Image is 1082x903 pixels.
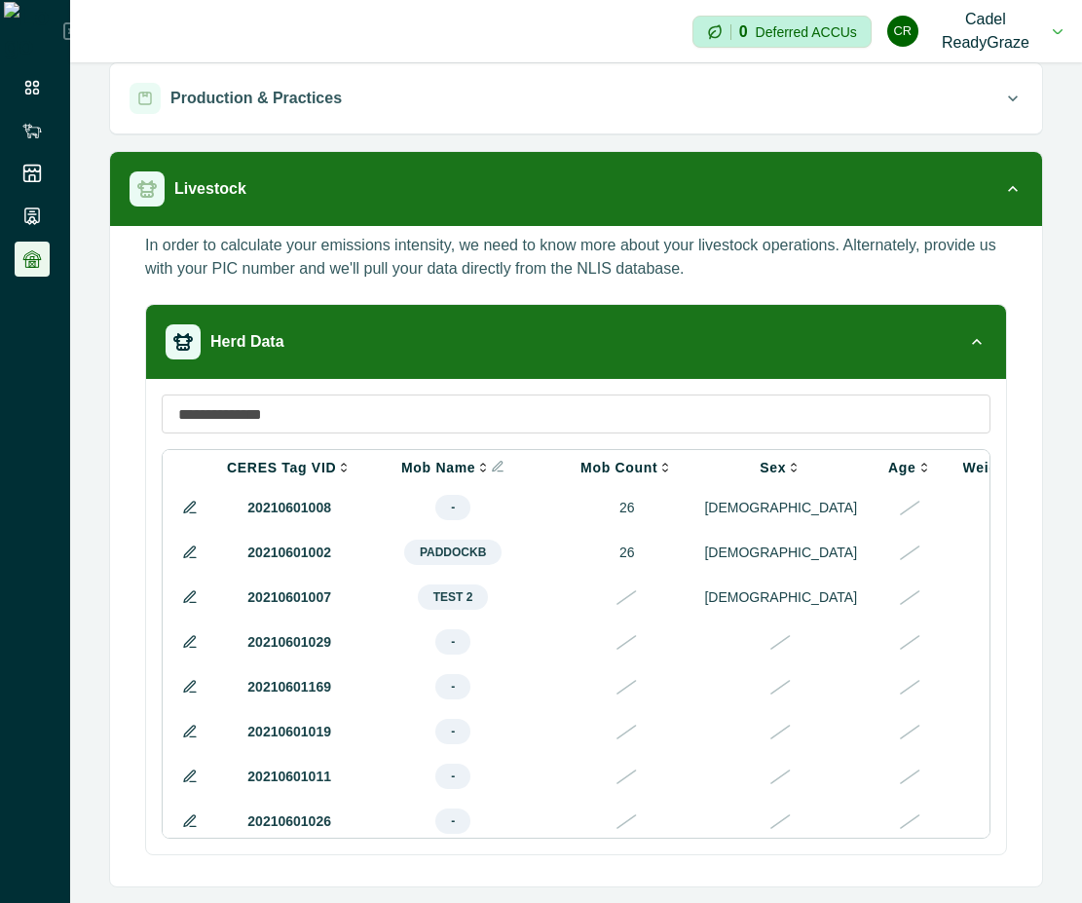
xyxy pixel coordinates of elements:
[210,330,284,354] p: Herd Data
[227,811,352,832] p: 20210601026
[704,498,857,518] p: [DEMOGRAPHIC_DATA]
[227,767,352,787] p: 20210601011
[227,460,336,475] p: CERES Tag VID
[963,498,1061,518] p: 450
[963,460,1045,475] p: Weight (kg)
[756,24,857,39] p: Deferred ACCUs
[146,305,1006,379] button: Herd Data
[401,460,475,475] p: Mob Name
[146,379,1006,854] div: Herd Data
[227,543,352,563] p: 20210601002
[404,540,502,565] span: paddockB
[435,719,470,744] span: -
[491,460,504,473] button: Info
[227,632,352,653] p: 20210601029
[580,543,673,563] p: 26
[435,495,470,520] span: -
[110,152,1042,226] button: Livestock
[4,2,63,60] img: Logo
[580,460,657,475] p: Mob Count
[110,226,1042,886] div: Livestock
[145,234,1007,281] p: In order to calculate your emissions intensity, we need to know more about your livestock operati...
[888,460,916,475] p: Age
[580,498,673,518] p: 26
[435,629,470,655] span: -
[418,584,489,610] span: Test 2
[227,677,352,697] p: 20210601169
[174,177,246,201] p: Livestock
[435,674,470,699] span: -
[704,587,857,608] p: [DEMOGRAPHIC_DATA]
[170,87,342,110] p: Production & Practices
[704,543,857,563] p: [DEMOGRAPHIC_DATA]
[760,460,786,475] p: Sex
[227,498,352,518] p: 20210601008
[435,809,470,834] span: -
[227,587,352,608] p: 20210601007
[227,722,352,742] p: 20210601019
[435,764,470,789] span: -
[110,63,1042,133] button: Production & Practices
[739,24,748,40] p: 0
